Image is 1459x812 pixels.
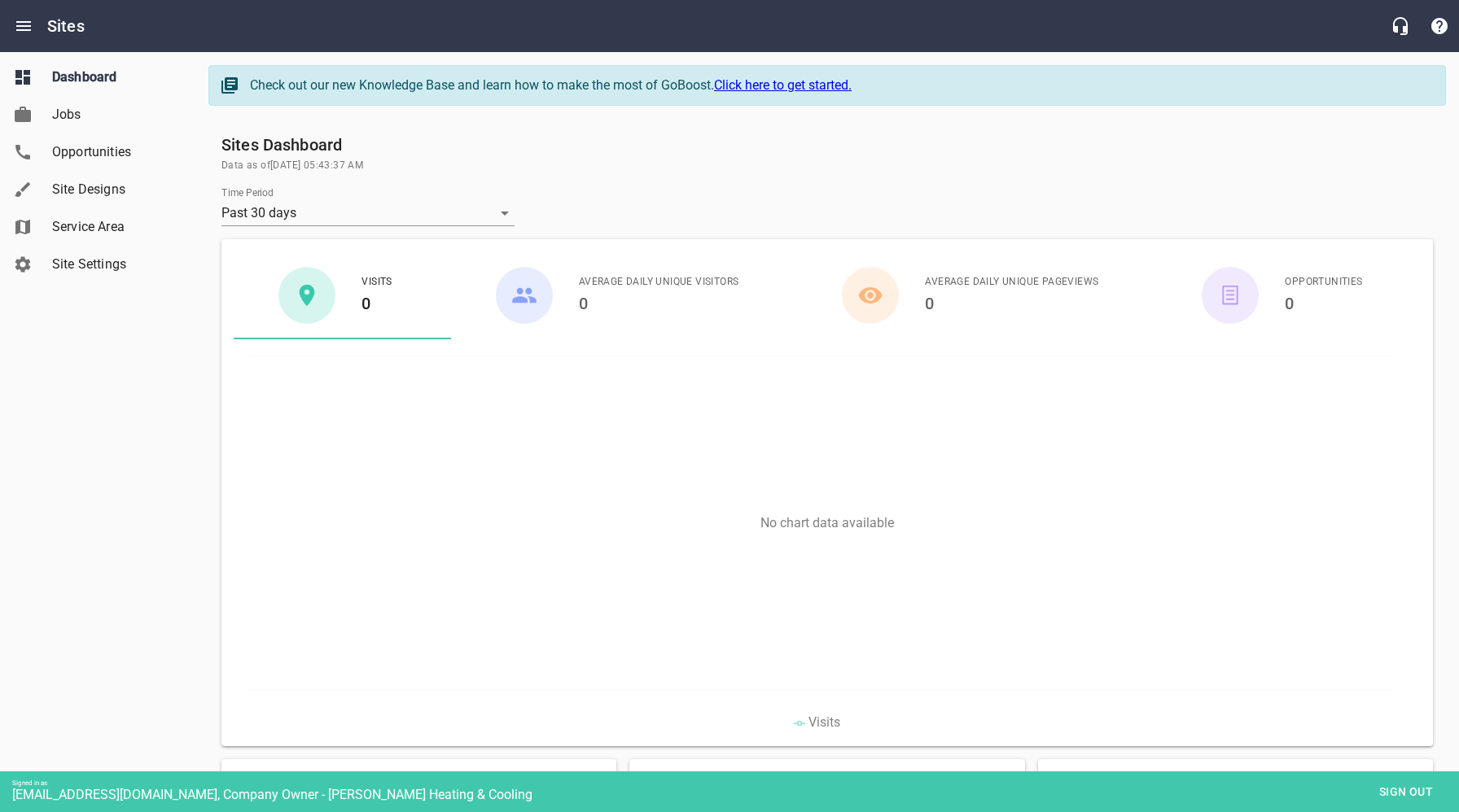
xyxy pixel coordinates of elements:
span: Data as of [DATE] 05:43:37 AM [221,158,1433,174]
button: Support Portal [1420,7,1459,46]
button: Live Chat [1381,7,1420,46]
h6: Sites [47,13,85,39]
h6: 0 [1285,290,1362,317]
span: Dashboard [52,68,176,87]
span: Site Settings [52,255,176,274]
button: Open drawer [4,7,43,46]
h6: 0 [579,290,739,317]
p: No chart data available [234,515,1421,530]
span: Site Designs [52,180,176,199]
a: Click here to get started. [714,77,852,93]
span: Opportunities [52,142,176,162]
h6: 0 [925,290,1098,317]
span: Service Area [52,217,176,237]
div: Check out our new Knowledge Base and learn how to make the most of GoBoost. [250,76,1429,95]
div: Signed in as [12,779,1459,787]
div: Past 30 days [221,200,515,226]
h6: 0 [361,290,392,317]
span: Visits [361,274,392,290]
span: Jobs [52,105,176,124]
label: Time Period [221,188,274,198]
button: Sign out [1365,777,1447,807]
span: Sign out [1372,782,1440,802]
span: Opportunities [1285,274,1362,290]
span: Average Daily Unique Visitors [579,274,739,290]
span: Average Daily Unique Pageviews [925,274,1098,290]
h6: Sites Dashboard [221,132,1433,158]
span: Visits [808,714,840,730]
div: [EMAIL_ADDRESS][DOMAIN_NAME], Company Owner - [PERSON_NAME] Heating & Cooling [12,787,1459,802]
